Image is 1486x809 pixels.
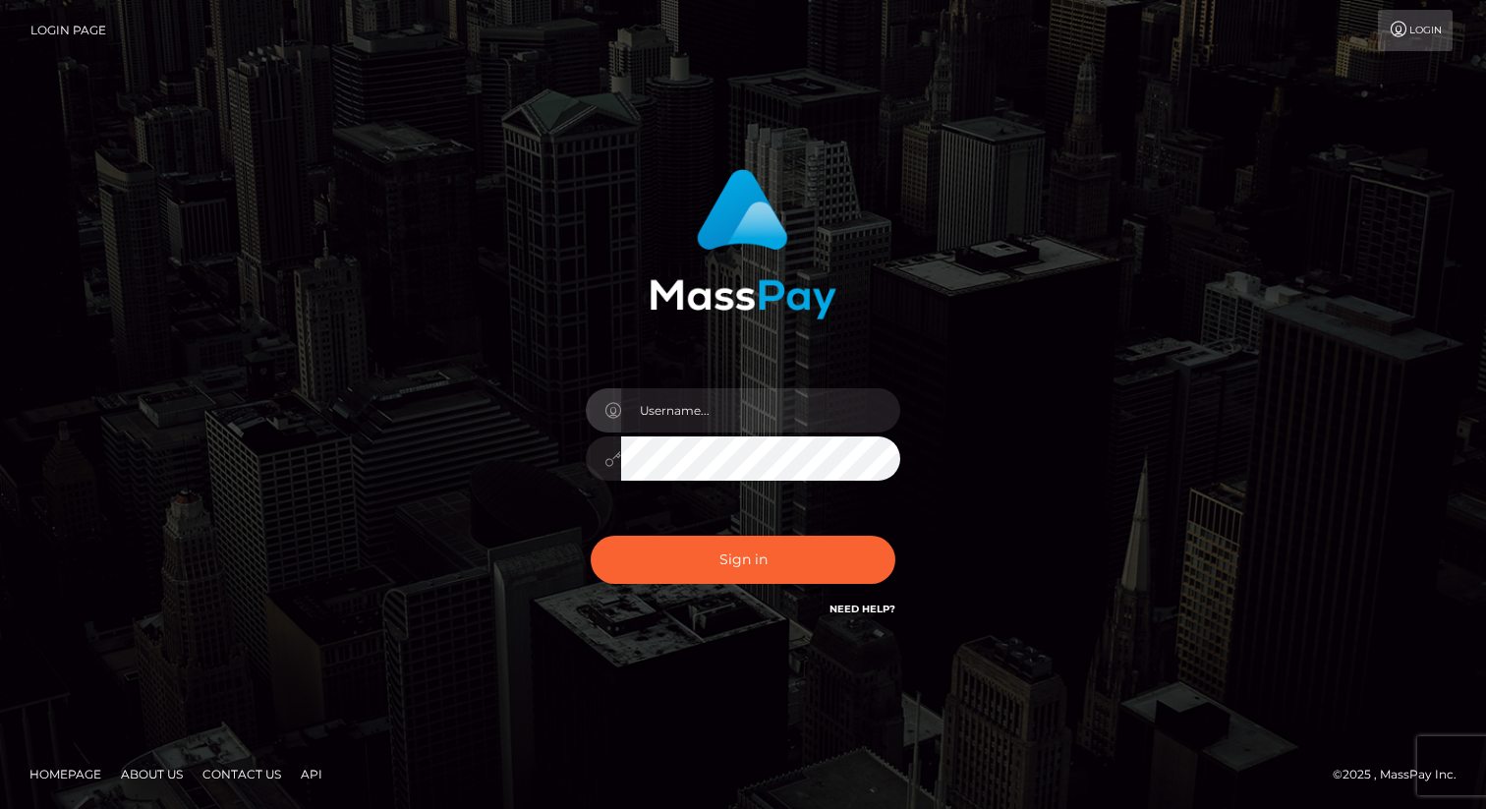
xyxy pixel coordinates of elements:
img: MassPay Login [650,169,836,319]
a: Login Page [30,10,106,51]
input: Username... [621,388,900,433]
a: Login [1378,10,1453,51]
a: API [293,759,330,789]
a: Homepage [22,759,109,789]
a: Contact Us [195,759,289,789]
div: © 2025 , MassPay Inc. [1333,764,1471,785]
button: Sign in [591,536,895,584]
a: About Us [113,759,191,789]
a: Need Help? [829,603,895,615]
